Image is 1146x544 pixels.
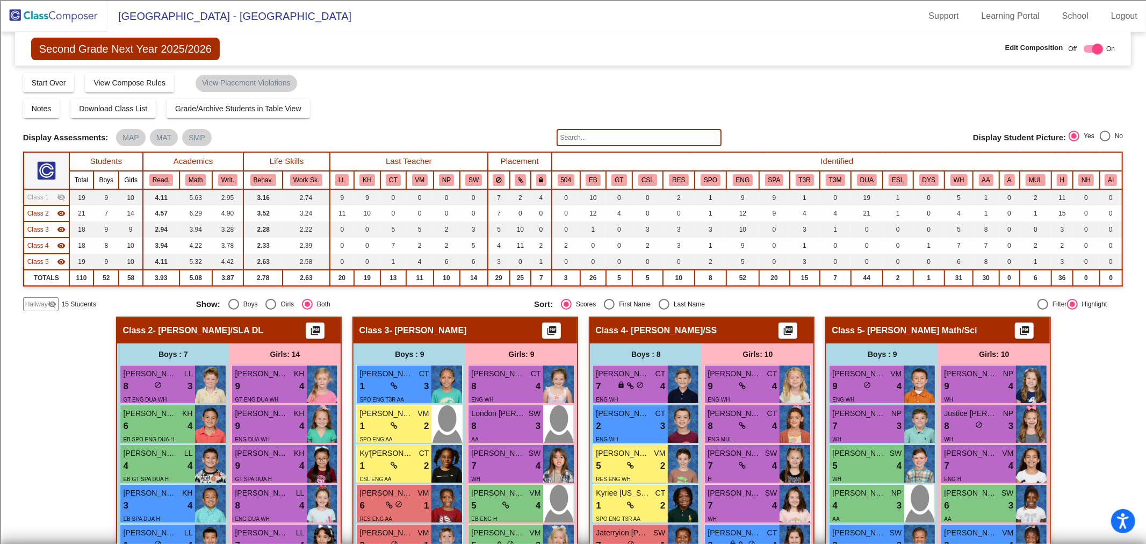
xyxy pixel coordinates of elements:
div: MORE [4,366,1142,375]
td: 21 [851,205,883,221]
td: 2 [434,238,460,254]
div: Sort A > Z [4,25,1142,35]
td: 0 [913,205,945,221]
td: 0 [851,221,883,238]
td: 3 [1051,221,1072,238]
div: Move To ... [4,93,1142,103]
td: 3 [790,221,820,238]
div: Newspaper [4,180,1142,190]
td: 3 [460,221,488,238]
td: 3.24 [283,205,330,221]
td: 4.11 [143,189,179,205]
th: Speech Only [695,171,727,189]
button: ESL [889,174,907,186]
td: 7 [380,238,406,254]
td: 3 [632,221,663,238]
td: 1 [973,189,999,205]
td: 10 [119,238,143,254]
th: Hispanic [1051,171,1072,189]
td: 5 [460,238,488,254]
div: Sign out [4,74,1142,83]
td: 0 [632,205,663,221]
input: Search... [557,129,722,146]
th: American Indian [1100,171,1123,189]
td: 1 [695,205,727,221]
td: 10 [580,189,606,205]
td: 19 [69,189,93,205]
td: 10 [726,221,759,238]
td: 7 [488,205,510,221]
td: 3.52 [243,205,283,221]
mat-chip: View Placement Violations [196,75,297,92]
th: Academic Language [726,171,759,189]
th: Emergent Bilingual [580,171,606,189]
th: Last Teacher [330,152,488,171]
div: ??? [4,240,1142,249]
button: H [1057,174,1068,186]
td: 0 [380,189,406,205]
th: Karla Hinojosa [354,171,380,189]
td: 11 [330,205,354,221]
span: Display Student Picture: [973,133,1066,142]
th: Placement [488,152,552,171]
td: 8 [973,221,999,238]
div: Download [4,122,1142,132]
th: Tier 3 Math Intervention [820,171,851,189]
td: 0 [1073,189,1100,205]
th: Students [69,152,143,171]
button: SW [465,174,482,186]
td: 4 [488,238,510,254]
button: KH [359,174,374,186]
span: Off [1069,44,1077,54]
div: Delete [4,103,1142,112]
td: 5 [380,221,406,238]
button: Print Students Details [542,323,561,339]
td: 2 [1051,238,1072,254]
td: 4 [606,205,632,221]
td: 3.28 [212,221,243,238]
th: Asian [999,171,1020,189]
button: A [1004,174,1015,186]
button: SPA [765,174,784,186]
td: 6.29 [179,205,212,221]
td: 9 [726,238,759,254]
div: Rename Outline [4,112,1142,122]
span: Download Class List [79,104,147,113]
td: 0 [330,238,354,254]
td: 3.94 [143,238,179,254]
td: 0 [820,238,851,254]
td: 2.28 [243,221,283,238]
div: Rename [4,83,1142,93]
div: This outline has no content. Would you like to delete it? [4,249,1142,259]
td: 2 [531,238,551,254]
div: DELETE [4,269,1142,278]
td: 0 [999,205,1020,221]
span: View Compose Rules [93,78,165,87]
td: 5 [945,221,973,238]
td: Hidden teacher - Cox ELA/SS [24,238,69,254]
div: Sort New > Old [4,35,1142,45]
span: Grade/Archive Students in Table View [175,104,301,113]
td: Hidden teacher - Delgado Math/Sci DL [24,189,69,205]
th: Keep with teacher [531,171,551,189]
td: 4.90 [212,205,243,221]
td: 2.39 [283,238,330,254]
td: 1 [913,238,945,254]
div: Print [4,132,1142,141]
td: 0 [999,189,1020,205]
td: 2.22 [283,221,330,238]
td: 0 [531,205,551,221]
button: Work Sk. [290,174,322,186]
span: Notes [32,104,52,113]
td: 4 [945,205,973,221]
mat-radio-group: Select an option [1069,131,1123,145]
td: 0 [552,205,580,221]
td: Hidden teacher - Ables Math/Sci [24,254,69,270]
button: T3R [796,174,814,186]
button: Print Students Details [1015,323,1034,339]
td: 1 [695,238,727,254]
td: 10 [119,189,143,205]
td: 0 [883,221,913,238]
td: 12 [726,205,759,221]
td: 2 [663,189,695,205]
